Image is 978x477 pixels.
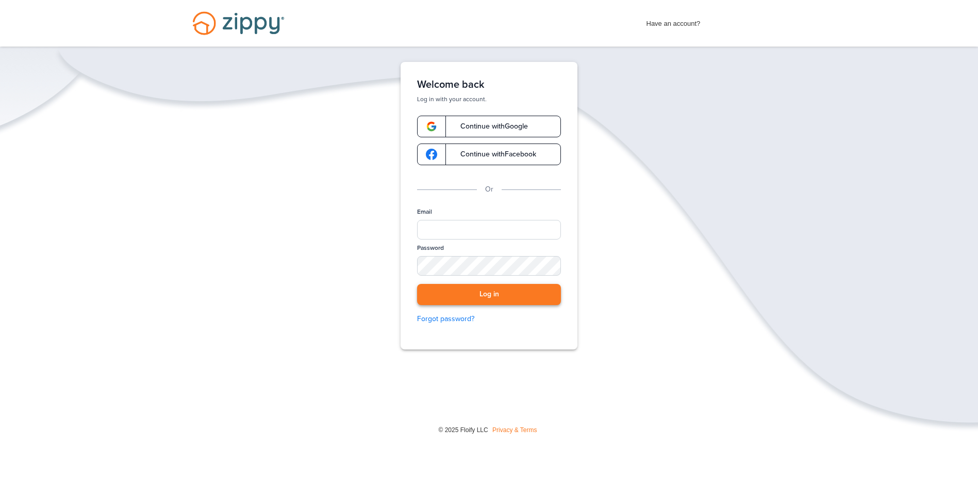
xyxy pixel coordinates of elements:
[492,426,537,434] a: Privacy & Terms
[417,244,444,252] label: Password
[450,151,536,158] span: Continue with Facebook
[417,208,432,216] label: Email
[647,13,701,29] span: Have an account?
[417,313,561,325] a: Forgot password?
[417,95,561,103] p: Log in with your account.
[417,116,561,137] a: google-logoContinue withGoogle
[438,426,488,434] span: © 2025 Floify LLC
[417,284,561,305] button: Log in
[417,220,561,240] input: Email
[417,144,561,165] a: google-logoContinue withFacebook
[485,184,493,195] p: Or
[450,123,528,130] span: Continue with Google
[417,78,561,91] h1: Welcome back
[426,121,437,132] img: google-logo
[426,149,437,160] img: google-logo
[417,256,561,276] input: Password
